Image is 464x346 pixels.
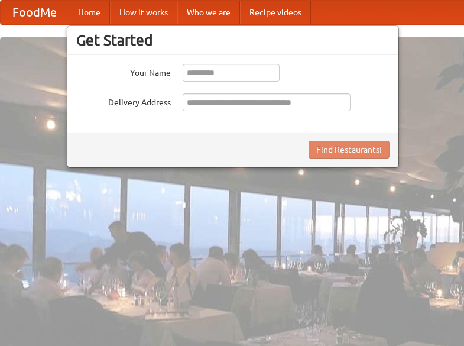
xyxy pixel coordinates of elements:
[1,1,69,24] a: FoodMe
[177,1,240,24] a: Who we are
[240,1,311,24] a: Recipe videos
[76,93,171,108] label: Delivery Address
[76,64,171,79] label: Your Name
[110,1,177,24] a: How it works
[309,141,390,159] button: Find Restaurants!
[76,31,390,49] h3: Get Started
[69,1,110,24] a: Home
